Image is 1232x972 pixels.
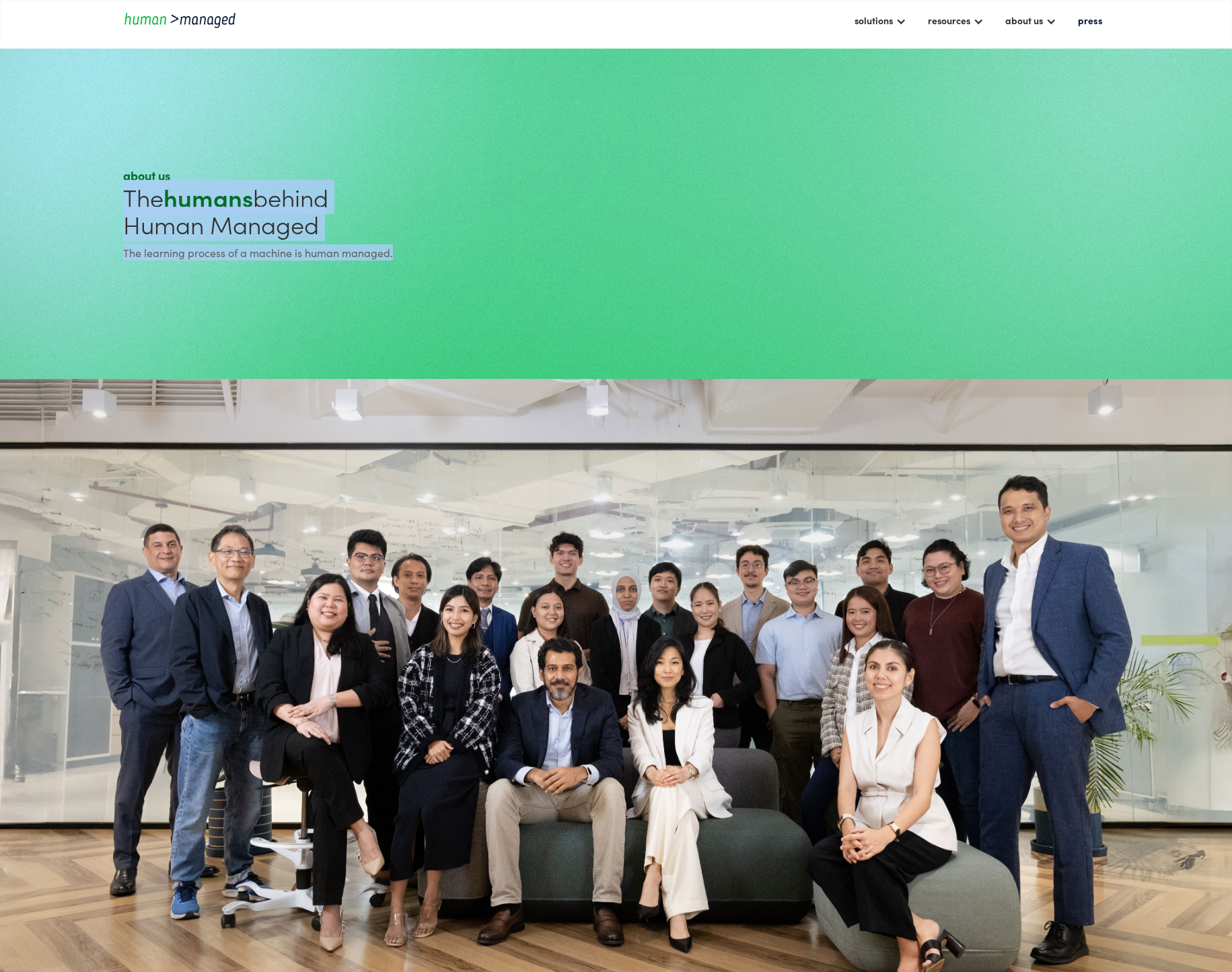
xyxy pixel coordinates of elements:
[848,9,913,32] div: solutions
[164,180,253,214] strong: humans
[1005,12,1043,28] div: about us
[123,184,610,238] h1: The behind Human Managed
[123,244,610,261] div: The learning process of a machine is human managed.
[921,9,990,32] div: resources
[999,9,1063,32] div: about us
[855,12,893,28] div: solutions
[1071,9,1109,32] a: press
[123,168,610,184] div: about us
[928,12,970,28] div: resources
[123,11,244,29] a: home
